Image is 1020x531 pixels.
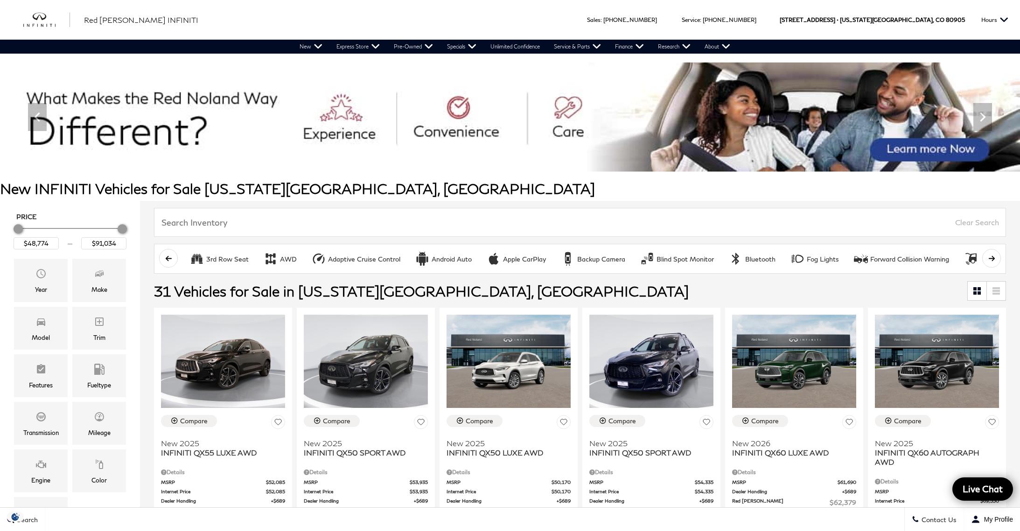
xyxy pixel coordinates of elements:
span: Transmission [35,409,47,428]
button: Save Vehicle [414,415,428,432]
a: [STREET_ADDRESS] • [US_STATE][GEOGRAPHIC_DATA], CO 80905 [780,16,965,23]
span: Service [682,16,700,23]
span: $52,085 [266,488,285,495]
a: Dealer Handling $689 [875,507,999,514]
button: Compare Vehicle [589,415,645,427]
div: Year [35,284,47,295]
span: $53,935 [410,479,428,486]
span: $689 [985,507,999,514]
div: Color [91,475,107,485]
span: $4,000 Retail Bonus for 2025 QX50! [447,507,553,514]
a: New 2026INFINITI QX60 LUXE AWD [732,433,856,457]
span: New 2025 [304,439,421,448]
div: Backup Camera [577,255,625,263]
span: New 2025 [589,439,706,448]
span: $4,000 Retail Bonus for 2025 QX50! [589,507,696,514]
span: MSRP [304,479,410,486]
div: Fueltype [87,380,111,390]
div: Pricing Details - INFINITI QX55 LUXE AWD [161,468,285,476]
div: Adaptive Cruise Control [312,252,326,266]
span: Internet Price [447,488,552,495]
div: MileageMileage [72,402,126,445]
a: MSRP $61,690 [732,479,856,486]
div: Pricing Details - INFINITI QX60 LUXE AWD [732,468,856,476]
div: Pricing Details - INFINITI QX50 LUXE AWD [447,468,571,476]
div: Fog Lights [807,255,839,263]
a: $4,000 Retail Bonus for 2025 QX50! $4,000 [589,507,713,514]
a: Finance [608,40,651,54]
div: Backup Camera [561,252,575,266]
a: MSRP $53,935 [304,479,428,486]
button: Fog LightsFog Lights [785,249,844,269]
a: New 2025INFINITI QX50 SPORT AWD [304,433,428,457]
span: Go to slide 3 [486,154,495,164]
div: Apple CarPlay [487,252,501,266]
button: Save Vehicle [699,415,713,432]
span: Make [94,266,105,284]
a: Unlimited Confidence [483,40,547,54]
button: Save Vehicle [985,415,999,432]
button: Save Vehicle [271,415,285,432]
div: Next [973,103,992,131]
span: Live Chat [958,483,1007,495]
button: Android AutoAndroid Auto [410,249,477,269]
span: Internet Price [589,488,695,495]
button: Compare Vehicle [304,415,360,427]
img: 2025 INFINITI QX55 LUXE AWD [161,315,285,407]
div: Previous [28,103,47,131]
div: ModelModel [14,307,68,350]
button: AWDAWD [258,249,302,269]
div: Compare [894,417,922,425]
span: $4,000 [553,507,571,514]
h5: Price [16,213,124,221]
button: Compare Vehicle [732,415,788,427]
span: MSRP [875,488,980,495]
a: $4,000 Retail Bonus for 2025 QX50! $4,000 [447,507,571,514]
div: Compare [323,417,350,425]
span: Contact Us [919,516,957,524]
span: INFINITI QX50 LUXE AWD [447,448,564,457]
span: $54,335 [695,479,713,486]
span: $69,550 [980,497,999,504]
div: EngineEngine [14,449,68,492]
a: Research [651,40,698,54]
div: Android Auto [432,255,472,263]
span: MSRP [732,479,838,486]
span: Go to slide 1 [460,154,469,164]
a: [PHONE_NUMBER] [703,16,756,23]
a: Internet Price $54,335 [589,488,713,495]
span: $52,085 [266,479,285,486]
div: Bluetooth [745,255,775,263]
button: scroll right [982,249,1001,268]
button: Save Vehicle [557,415,571,432]
div: FeaturesFeatures [14,354,68,397]
span: $4,000 Retail Bonus for 2025 QX50! [304,507,411,514]
span: Dealer Handling [447,497,557,504]
div: Android Auto [415,252,429,266]
a: New [293,40,329,54]
a: Internet Price $69,550 [875,497,999,504]
div: Model [32,332,50,343]
button: Adaptive Cruise ControlAdaptive Cruise Control [307,249,405,269]
span: Red [PERSON_NAME] [732,497,830,507]
a: Dealer Handling $689 [304,497,428,504]
div: Maximum Price [118,224,127,234]
a: Red [PERSON_NAME] $62,379 [732,497,856,507]
a: Internet Price $52,085 [161,488,285,495]
a: Dealer Handling $689 [732,488,856,495]
img: 2025 INFINITI QX60 AUTOGRAPH AWD [875,315,999,407]
a: Service & Parts [547,40,608,54]
div: Compare [466,417,493,425]
img: 2026 INFINITI QX60 LUXE AWD [732,315,856,407]
span: Sales [587,16,601,23]
span: $53,935 [410,488,428,495]
button: Save Vehicle [842,415,856,432]
input: Search Inventory [154,208,1006,237]
div: AWD [280,255,297,263]
a: [PHONE_NUMBER] [603,16,657,23]
button: Compare Vehicle [875,415,931,427]
div: 3rd Row Seat [190,252,204,266]
a: $4,000 Retail Bonus for 2025 QX55! $4,000 [161,507,285,514]
span: $689 [414,497,428,504]
img: 2025 INFINITI QX50 LUXE AWD [447,315,571,407]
